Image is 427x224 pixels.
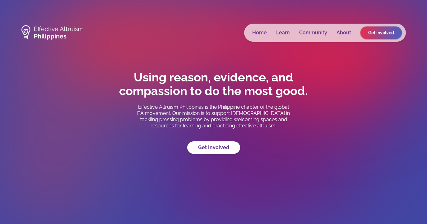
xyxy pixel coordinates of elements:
a: About [336,30,351,36]
a: Get Involved [187,141,240,154]
span: Get Involved [368,30,394,35]
a: Home [252,30,267,36]
a: Community [299,30,327,36]
a: Learn [276,30,290,36]
h1: Using reason, evidence, and compassion to do the most good. [105,71,323,98]
a: Get Involved [360,26,401,39]
p: Effective Altruism Philippines is the Philippine chapter of the global EA movement. Our mission i... [136,104,291,129]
